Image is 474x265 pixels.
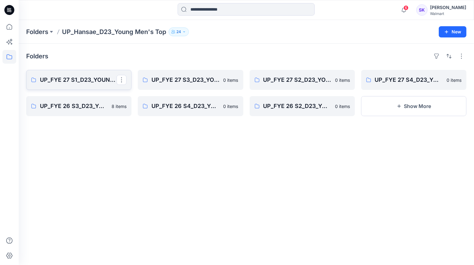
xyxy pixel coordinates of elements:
[335,77,350,83] p: 0 items
[404,5,409,10] span: 6
[151,102,219,110] p: UP_FYE 26 S4_D23_YOUNG MEN’S TOP HANSAE
[40,76,117,84] p: UP_FYE 27 S1_D23_YOUNG MEN’S TOP HANSAE
[26,27,48,36] a: Folders
[26,70,132,90] a: UP_FYE 27 S1_D23_YOUNG MEN’S TOP HANSAE
[138,70,243,90] a: UP_FYE 27 S3_D23_YOUNG MEN’S TOP HANSAE0 items
[169,27,189,36] button: 24
[361,96,467,116] button: Show More
[138,96,243,116] a: UP_FYE 26 S4_D23_YOUNG MEN’S TOP HANSAE0 items
[26,52,48,60] h4: Folders
[26,96,132,116] a: UP_FYE 26 S3_D23_YOUNG MEN’S TOP HANSAE8 items
[263,102,331,110] p: UP_FYE 26 S2_D23_YOUNG MEN’S TOP HANSAE
[335,103,350,110] p: 0 items
[151,76,219,84] p: UP_FYE 27 S3_D23_YOUNG MEN’S TOP HANSAE
[40,102,108,110] p: UP_FYE 26 S3_D23_YOUNG MEN’S TOP HANSAE
[447,77,462,83] p: 0 items
[250,96,355,116] a: UP_FYE 26 S2_D23_YOUNG MEN’S TOP HANSAE0 items
[430,11,466,16] div: Walmart
[176,28,181,35] p: 24
[361,70,467,90] a: UP_FYE 27 S4_D23_YOUNG MEN’S TOP HANSAE0 items
[263,76,331,84] p: UP_FYE 27 S2_D23_YOUNG MEN’S TOP HANSAE
[62,27,166,36] p: UP_Hansae_D23_Young Men's Top
[223,77,238,83] p: 0 items
[430,4,466,11] div: [PERSON_NAME]
[112,103,127,110] p: 8 items
[250,70,355,90] a: UP_FYE 27 S2_D23_YOUNG MEN’S TOP HANSAE0 items
[375,76,443,84] p: UP_FYE 27 S4_D23_YOUNG MEN’S TOP HANSAE
[439,26,467,37] button: New
[223,103,238,110] p: 0 items
[416,4,428,16] div: SK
